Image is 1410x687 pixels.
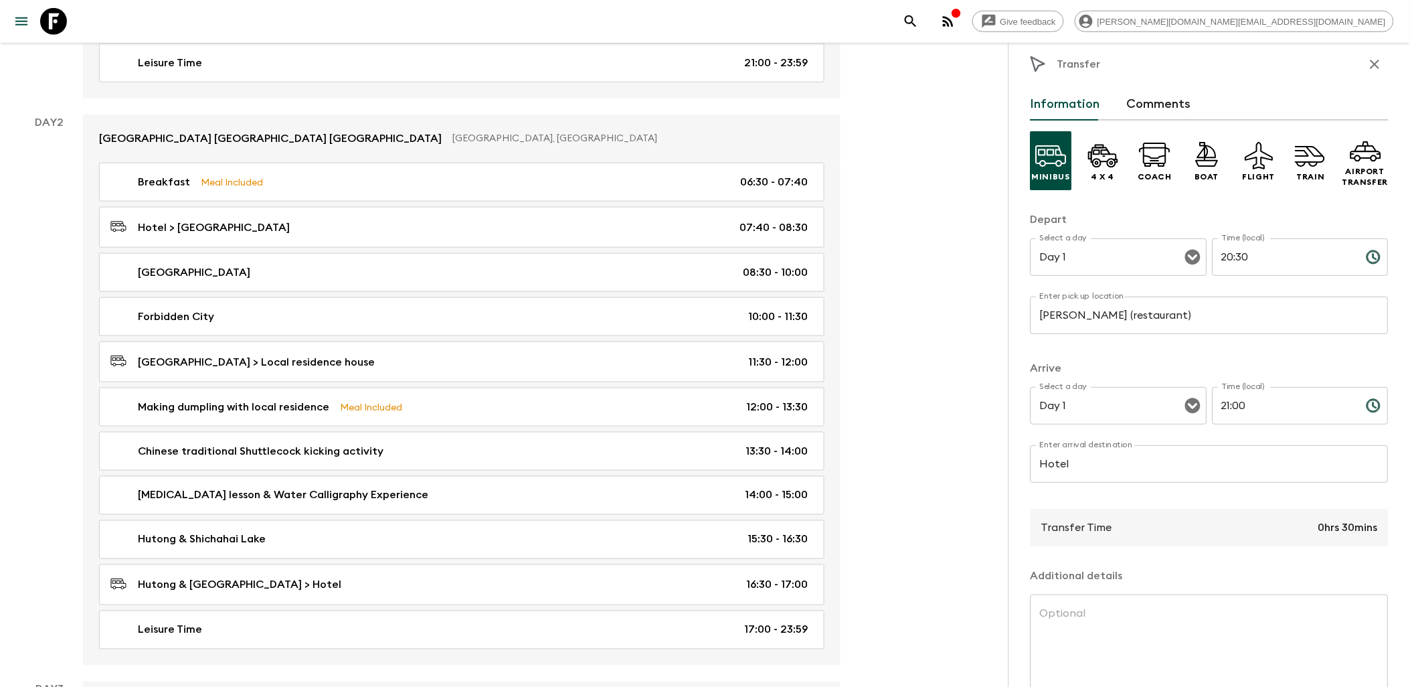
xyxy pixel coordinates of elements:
a: Leisure Time21:00 - 23:59 [99,44,824,82]
p: Hotel > [GEOGRAPHIC_DATA] [138,220,290,236]
button: Choose time, selected time is 9:00 PM [1360,392,1387,419]
p: 07:40 - 08:30 [739,220,808,236]
p: 21:00 - 23:59 [744,55,808,71]
p: [GEOGRAPHIC_DATA] [GEOGRAPHIC_DATA] [GEOGRAPHIC_DATA] [99,131,442,147]
a: [GEOGRAPHIC_DATA] > Local residence house11:30 - 12:00 [99,341,824,382]
button: search adventures [897,8,924,35]
p: Transfer [1057,56,1101,72]
a: Hutong & Shichahai Lake15:30 - 16:30 [99,520,824,559]
a: Hotel > [GEOGRAPHIC_DATA]07:40 - 08:30 [99,207,824,248]
p: 10:00 - 11:30 [748,309,808,325]
a: [GEOGRAPHIC_DATA]08:30 - 10:00 [99,253,824,292]
label: Enter pick up location [1040,291,1125,302]
label: Time (local) [1222,381,1265,392]
button: Open [1184,248,1203,266]
a: Give feedback [972,11,1064,32]
button: menu [8,8,35,35]
p: 12:00 - 13:30 [746,399,808,415]
button: Comments [1127,88,1191,121]
p: 13:30 - 14:00 [745,443,808,459]
p: Flight [1243,171,1275,182]
a: Hutong & [GEOGRAPHIC_DATA] > Hotel16:30 - 17:00 [99,564,824,605]
p: Coach [1138,171,1172,182]
span: [PERSON_NAME][DOMAIN_NAME][EMAIL_ADDRESS][DOMAIN_NAME] [1090,17,1393,27]
p: 14:00 - 15:00 [745,487,808,504]
button: Choose time, selected time is 8:30 PM [1360,244,1387,271]
span: Give feedback [993,17,1063,27]
p: [GEOGRAPHIC_DATA] > Local residence house [138,354,375,370]
p: Meal Included [340,400,402,414]
button: Information [1031,88,1100,121]
a: BreakfastMeal Included06:30 - 07:40 [99,163,824,202]
p: 4 x 4 [1091,171,1115,182]
p: [GEOGRAPHIC_DATA] [138,264,250,281]
a: Forbidden City10:00 - 11:30 [99,297,824,336]
p: Hutong & [GEOGRAPHIC_DATA] > Hotel [138,577,341,593]
button: Open [1184,396,1203,415]
p: Making dumpling with local residence [138,399,329,415]
p: [MEDICAL_DATA] lesson & Water Calligraphy Experience [138,487,428,504]
a: Making dumpling with local residenceMeal Included12:00 - 13:30 [99,388,824,427]
label: Select a day [1040,232,1087,244]
p: Additional details [1031,568,1389,584]
p: 17:00 - 23:59 [744,622,808,638]
p: Breakfast [138,174,190,190]
p: Forbidden City [138,309,214,325]
p: Leisure Time [138,622,202,638]
p: 16:30 - 17:00 [746,577,808,593]
label: Select a day [1040,381,1087,392]
div: [PERSON_NAME][DOMAIN_NAME][EMAIL_ADDRESS][DOMAIN_NAME] [1075,11,1394,32]
p: Depart [1031,212,1389,228]
p: Chinese traditional Shuttlecock kicking activity [138,443,383,459]
p: 15:30 - 16:30 [747,532,808,548]
p: Meal Included [201,175,263,189]
a: [GEOGRAPHIC_DATA] [GEOGRAPHIC_DATA] [GEOGRAPHIC_DATA][GEOGRAPHIC_DATA], [GEOGRAPHIC_DATA] [83,115,841,163]
input: hh:mm [1213,238,1356,276]
a: Chinese traditional Shuttlecock kicking activity13:30 - 14:00 [99,432,824,471]
p: 0hrs 30mins [1318,520,1378,536]
p: 08:30 - 10:00 [743,264,808,281]
p: Hutong & Shichahai Lake [138,532,266,548]
p: Transfer Time [1041,520,1112,536]
input: hh:mm [1213,387,1356,425]
p: 06:30 - 07:40 [740,174,808,190]
label: Time (local) [1222,232,1265,244]
p: Airport Transfer [1342,166,1389,187]
p: [GEOGRAPHIC_DATA], [GEOGRAPHIC_DATA] [452,132,814,145]
label: Enter arrival destination [1040,439,1134,451]
a: [MEDICAL_DATA] lesson & Water Calligraphy Experience14:00 - 15:00 [99,476,824,515]
p: Boat [1195,171,1219,182]
p: Minibus [1032,171,1070,182]
p: Train [1297,171,1325,182]
p: 11:30 - 12:00 [748,354,808,370]
a: Leisure Time17:00 - 23:59 [99,611,824,650]
p: Leisure Time [138,55,202,71]
p: Day 2 [16,115,83,131]
p: Arrive [1031,360,1389,376]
